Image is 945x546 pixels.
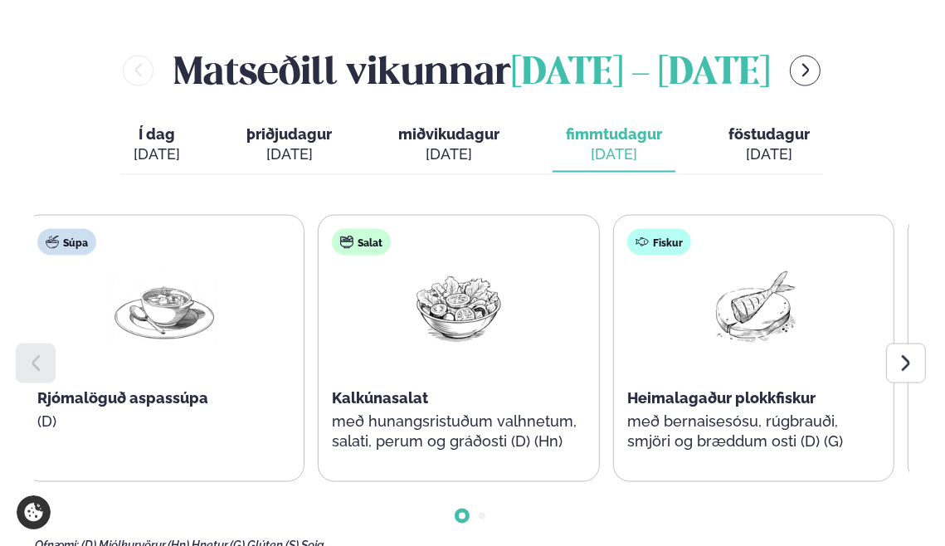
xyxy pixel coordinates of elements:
span: fimmtudagur [566,125,662,143]
div: [DATE] [728,144,810,164]
div: [DATE] [246,144,332,164]
span: þriðjudagur [246,125,332,143]
a: Cookie settings [17,495,51,529]
div: Fiskur [627,229,691,256]
span: [DATE] - [DATE] [511,56,770,92]
span: Go to slide 1 [459,513,465,519]
div: [DATE] [398,144,499,164]
span: Go to slide 2 [479,513,485,519]
img: Fish.png [700,269,806,345]
div: Salat [332,229,391,256]
img: Soup.png [111,269,217,346]
span: föstudagur [728,125,810,143]
p: (D) [37,412,290,431]
span: Rjómalöguð aspassúpa [37,389,208,407]
h2: Matseðill vikunnar [173,43,770,97]
img: soup.svg [46,236,59,249]
div: Súpa [37,229,96,256]
img: Salad.png [406,269,512,345]
div: [DATE] [566,144,662,164]
span: miðvikudagur [398,125,499,143]
span: Kalkúnasalat [332,389,428,407]
span: Í dag [134,124,180,144]
p: með hunangsristuðum valhnetum, salati, perum og gráðosti (D) (Hn) [332,412,585,451]
p: með bernaisesósu, rúgbrauði, smjöri og bræddum osti (D) (G) [627,412,880,451]
button: föstudagur [DATE] [715,118,823,173]
button: fimmtudagur [DATE] [553,118,675,173]
div: [DATE] [134,144,180,164]
button: þriðjudagur [DATE] [233,118,345,173]
button: menu-btn-right [790,56,821,86]
button: Í dag [DATE] [120,118,193,173]
img: salad.svg [340,236,353,249]
span: Heimalagaður plokkfiskur [627,389,816,407]
button: menu-btn-left [123,56,153,86]
img: fish.svg [636,236,649,249]
button: miðvikudagur [DATE] [385,118,513,173]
